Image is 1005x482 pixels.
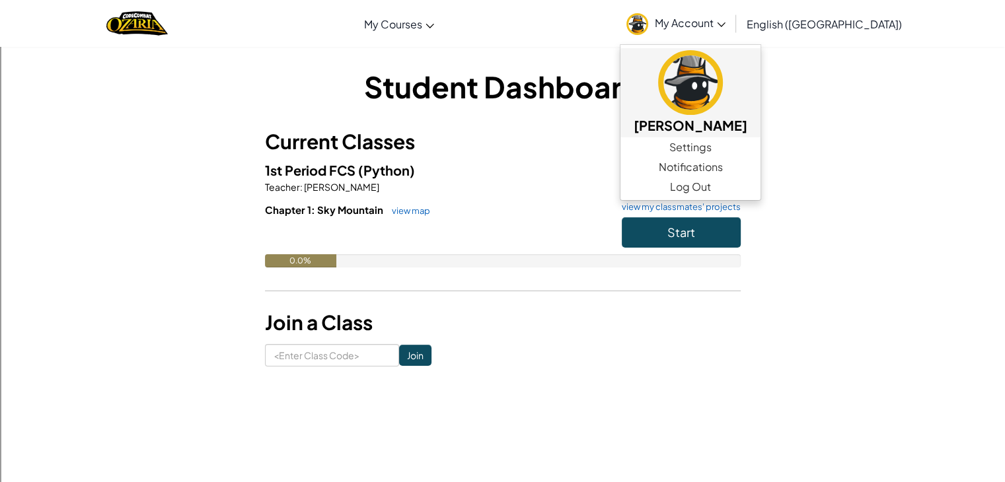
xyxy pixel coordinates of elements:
div: Delete [5,41,1000,53]
a: Notifications [620,157,761,177]
div: Rename [5,77,1000,88]
div: Sort New > Old [5,17,1000,29]
a: Settings [620,137,761,157]
div: Sign out [5,65,1000,77]
img: avatar [626,13,648,35]
div: Move To ... [5,29,1000,41]
div: Options [5,53,1000,65]
a: My Courses [357,6,441,42]
span: English ([GEOGRAPHIC_DATA]) [747,17,902,31]
div: Sort A > Z [5,5,1000,17]
a: My Account [620,3,732,44]
a: Log Out [620,177,761,197]
img: Home [106,10,168,37]
span: My Courses [364,17,422,31]
span: My Account [655,16,726,30]
a: [PERSON_NAME] [620,48,761,137]
div: Move To ... [5,88,1000,100]
a: English ([GEOGRAPHIC_DATA]) [740,6,909,42]
img: avatar [658,50,723,115]
h5: [PERSON_NAME] [634,115,747,135]
span: Notifications [659,159,723,175]
a: Ozaria by CodeCombat logo [106,10,168,37]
